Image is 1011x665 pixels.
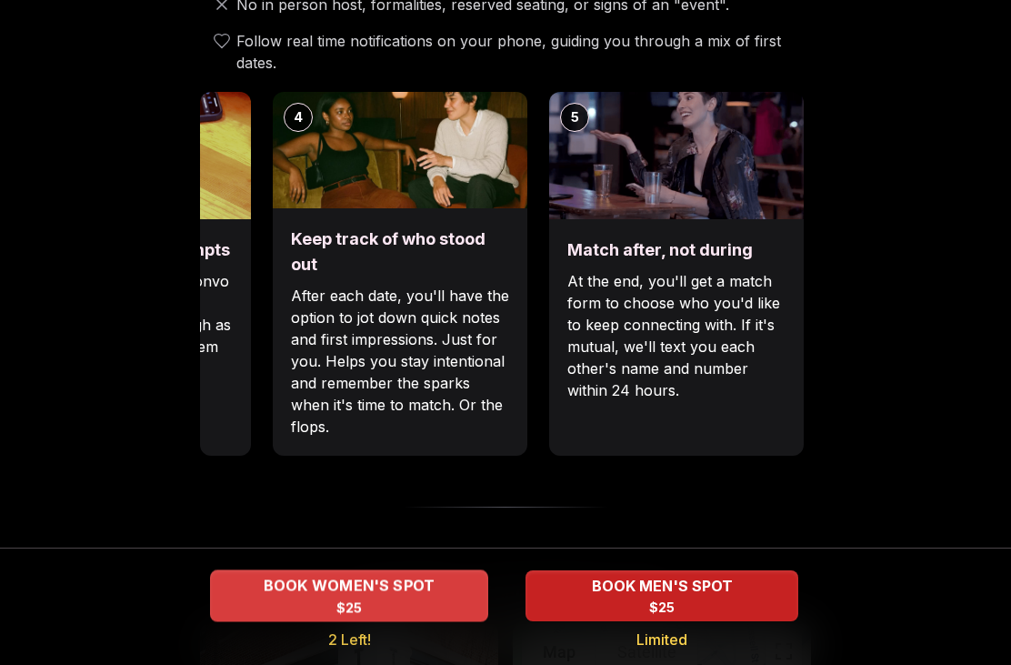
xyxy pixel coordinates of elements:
button: BOOK MEN'S SPOT - Limited [526,570,798,621]
span: Follow real time notifications on your phone, guiding you through a mix of first dates. [236,30,804,74]
h3: Match after, not during [567,237,786,263]
button: BOOK WOMEN'S SPOT - 2 Left! [210,569,488,621]
p: At the end, you'll get a match form to choose who you'd like to keep connecting with. If it's mut... [567,270,786,401]
div: 4 [284,103,313,132]
span: $25 [649,599,675,617]
span: BOOK WOMEN'S SPOT [260,575,439,597]
span: $25 [336,599,363,617]
p: After each date, you'll have the option to jot down quick notes and first impressions. Just for y... [291,285,509,438]
img: Match after, not during [549,92,804,219]
div: 5 [560,103,589,132]
span: 2 Left! [328,629,371,650]
h3: Keep track of who stood out [291,227,509,277]
span: BOOK MEN'S SPOT [588,575,736,597]
img: Keep track of who stood out [273,92,527,208]
span: Limited [636,629,687,650]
